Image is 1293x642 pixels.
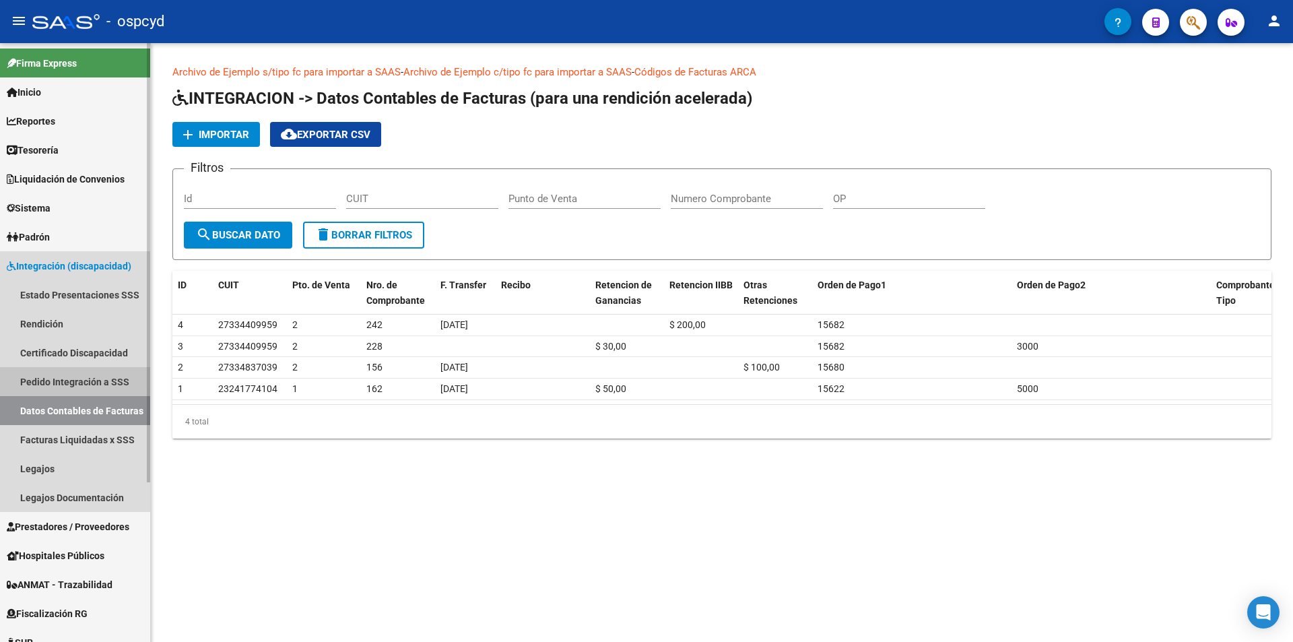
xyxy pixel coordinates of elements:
span: ANMAT - Trazabilidad [7,577,112,592]
span: [DATE] [440,383,468,394]
span: CUIT [218,280,239,290]
span: $ 100,00 [743,362,780,373]
mat-icon: delete [315,226,331,243]
datatable-header-cell: Recibo [496,271,590,315]
span: Retencion de Ganancias [595,280,652,306]
span: Otras Retenciones [743,280,797,306]
span: Borrar Filtros [315,229,412,241]
span: Fiscalización RG [7,606,88,621]
a: Archivo de Ejemplo s/tipo fc para importar a SAAS [172,66,401,78]
span: $ 50,00 [595,383,626,394]
a: Archivo de Ejemplo c/tipo fc para importar a SAAS [403,66,632,78]
span: 2 [292,319,298,330]
span: 15682 [818,341,844,352]
datatable-header-cell: CUIT [213,271,287,315]
span: 2 [178,362,183,373]
datatable-header-cell: Orden de Pago1 [812,271,1012,315]
datatable-header-cell: Retencion de Ganancias [590,271,664,315]
span: Liquidación de Convenios [7,172,125,187]
span: Inicio [7,85,41,100]
span: Nro. de Comprobante [366,280,425,306]
span: Prestadores / Proveedores [7,519,129,534]
datatable-header-cell: F. Transfer [435,271,496,315]
span: 162 [366,383,383,394]
span: 1 [178,383,183,394]
span: 15622 [818,383,844,394]
mat-icon: menu [11,13,27,29]
span: 2 [292,341,298,352]
datatable-header-cell: Pto. de Venta [287,271,361,315]
a: Códigos de Facturas ARCA [634,66,756,78]
span: Orden de Pago2 [1017,280,1086,290]
span: 27334409959 [218,319,277,330]
span: Padrón [7,230,50,245]
span: Pto. de Venta [292,280,350,290]
span: [DATE] [440,362,468,373]
span: F. Transfer [440,280,486,290]
datatable-header-cell: ID [172,271,213,315]
span: [DATE] [440,319,468,330]
span: 5000 [1017,383,1038,394]
span: 2 [292,362,298,373]
span: 1 [292,383,298,394]
datatable-header-cell: Nro. de Comprobante [361,271,435,315]
mat-icon: search [196,226,212,243]
datatable-header-cell: Orden de Pago2 [1012,271,1211,315]
span: Exportar CSV [281,129,370,141]
span: Reportes [7,114,55,129]
button: Borrar Filtros [303,222,424,249]
datatable-header-cell: Retencion IIBB [664,271,738,315]
span: Retencion IIBB [669,280,733,290]
mat-icon: person [1266,13,1282,29]
span: 156 [366,362,383,373]
span: Sistema [7,201,51,216]
span: 27334837039 [218,362,277,373]
span: INTEGRACION -> Datos Contables de Facturas (para una rendición acelerada) [172,89,752,108]
span: Hospitales Públicos [7,548,104,563]
span: Comprobante Tipo [1216,280,1275,306]
h3: Filtros [184,158,230,177]
span: $ 200,00 [669,319,706,330]
button: Buscar Dato [184,222,292,249]
span: Integración (discapacidad) [7,259,131,274]
span: Recibo [501,280,531,290]
div: Open Intercom Messenger [1247,596,1280,629]
span: 23241774104 [218,383,277,394]
mat-icon: cloud_download [281,126,297,142]
span: Firma Express [7,56,77,71]
button: Importar [172,122,260,147]
datatable-header-cell: Otras Retenciones [738,271,812,315]
span: $ 30,00 [595,341,626,352]
mat-icon: add [180,127,196,143]
span: - ospcyd [106,7,164,36]
span: Orden de Pago1 [818,280,886,290]
button: Exportar CSV [270,122,381,147]
span: Importar [199,129,249,141]
p: - - [172,65,1271,79]
span: 3 [178,341,183,352]
datatable-header-cell: Comprobante Tipo [1211,271,1271,315]
div: 4 total [172,405,1271,439]
span: 242 [366,319,383,330]
span: ID [178,280,187,290]
span: Tesorería [7,143,59,158]
span: 3000 [1017,341,1038,352]
span: 228 [366,341,383,352]
span: Buscar Dato [196,229,280,241]
span: 27334409959 [218,341,277,352]
span: 15680 [818,362,844,373]
span: 15682 [818,319,844,330]
span: 4 [178,319,183,330]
